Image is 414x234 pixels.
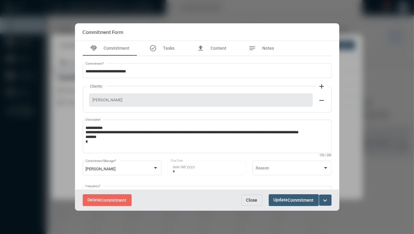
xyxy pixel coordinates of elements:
[241,195,263,206] button: Close
[149,44,157,52] mat-icon: task_alt
[269,194,319,206] button: UpdateCommitment
[93,98,309,102] span: [PERSON_NAME]
[318,83,326,90] mat-icon: add
[90,44,98,52] mat-icon: handshake
[211,46,226,51] span: Content
[322,197,329,204] mat-icon: expand_more
[288,198,314,203] span: Commitment
[88,197,127,202] span: Delete
[274,197,314,202] span: Update
[86,167,115,171] span: [PERSON_NAME]
[197,44,204,52] mat-icon: file_upload
[320,154,332,157] mat-hint: 159 / 200
[249,44,256,52] mat-icon: notes
[87,84,106,89] label: Clients:
[163,46,174,51] span: Tasks
[263,46,274,51] span: Notes
[318,97,326,104] mat-icon: remove
[246,198,258,203] span: Close
[83,194,132,206] button: DeleteCommitment
[104,46,130,51] span: Commitment
[83,29,123,35] h2: Commitment Form
[101,198,127,203] span: Commitment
